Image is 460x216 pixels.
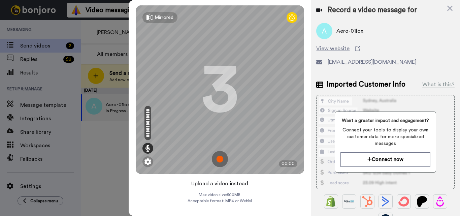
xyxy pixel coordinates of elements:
[362,196,373,207] img: Hubspot
[144,158,151,165] img: ic_gear.svg
[340,127,430,147] span: Connect your tools to display your own customer data for more specialized messages
[417,196,427,207] img: Patreon
[326,196,336,207] img: Shopify
[422,81,455,89] div: What is this?
[344,196,355,207] img: Ontraport
[189,179,250,188] button: Upload a video instead
[201,64,238,115] div: 3
[316,44,350,53] span: View website
[316,44,455,53] a: View website
[212,151,228,167] img: ic_record_start.svg
[398,196,409,207] img: ConvertKit
[279,160,297,167] div: 00:00
[327,80,405,90] span: Imported Customer Info
[328,58,417,66] span: [EMAIL_ADDRESS][DOMAIN_NAME]
[380,196,391,207] img: ActiveCampaign
[340,152,430,167] button: Connect now
[199,192,241,197] span: Max video size: 500 MB
[435,196,446,207] img: Drip
[340,117,430,124] span: Want a greater impact and engagement?
[188,198,252,204] span: Acceptable format: MP4 or WebM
